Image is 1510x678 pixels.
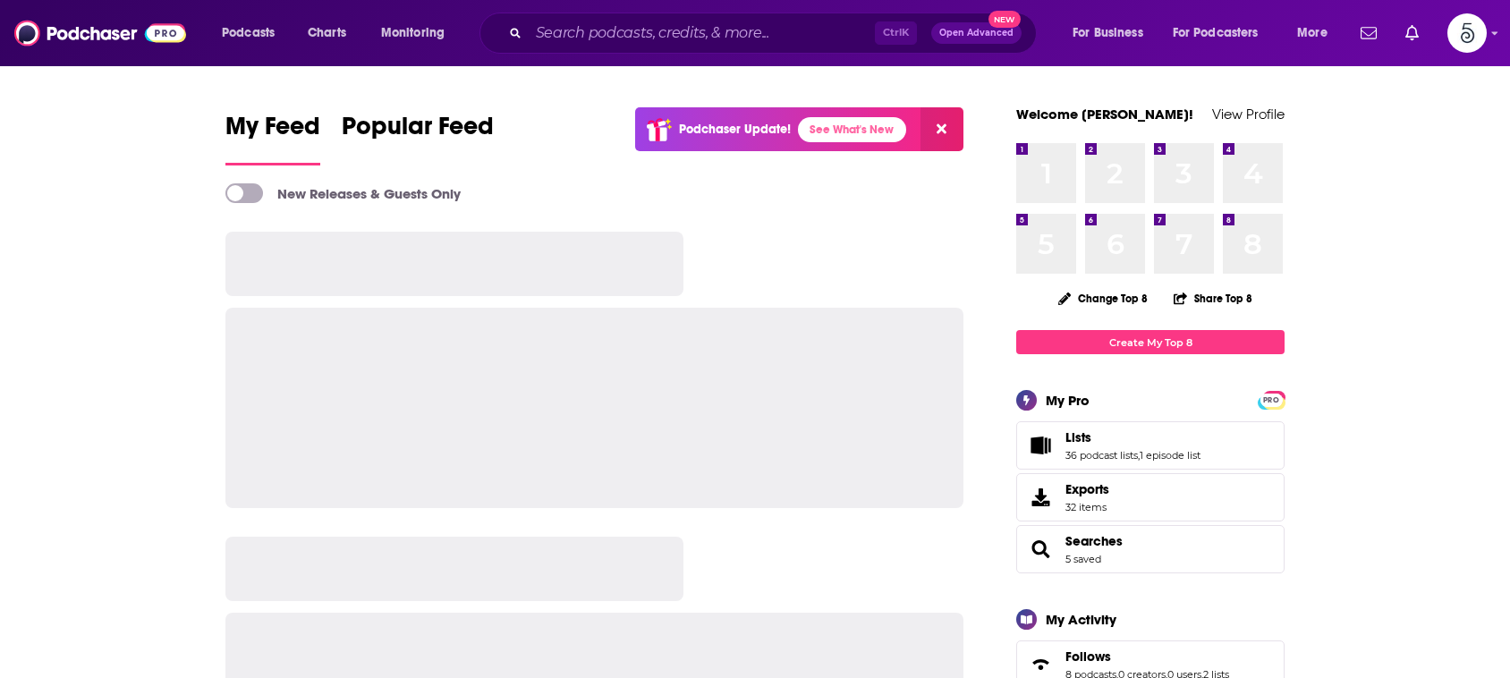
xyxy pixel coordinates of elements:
a: Show notifications dropdown [1353,18,1384,48]
a: Create My Top 8 [1016,330,1285,354]
span: Searches [1016,525,1285,573]
button: open menu [1060,19,1166,47]
button: open menu [209,19,298,47]
a: Exports [1016,473,1285,521]
span: Follows [1065,648,1111,665]
img: Podchaser - Follow, Share and Rate Podcasts [14,16,186,50]
a: New Releases & Guests Only [225,183,461,203]
span: Lists [1016,421,1285,470]
button: Open AdvancedNew [931,22,1022,44]
button: Share Top 8 [1173,281,1253,316]
button: Change Top 8 [1048,287,1158,309]
p: Podchaser Update! [679,122,791,137]
a: Follows [1022,652,1058,677]
span: Ctrl K [875,21,917,45]
button: open menu [1285,19,1350,47]
span: Monitoring [381,21,445,46]
a: Follows [1065,648,1229,665]
img: User Profile [1447,13,1487,53]
a: Lists [1022,433,1058,458]
span: Exports [1065,481,1109,497]
span: 32 items [1065,501,1109,513]
span: PRO [1260,394,1282,407]
a: See What's New [798,117,906,142]
span: Popular Feed [342,111,494,152]
button: open menu [1161,19,1285,47]
a: Searches [1065,533,1123,549]
a: Popular Feed [342,111,494,165]
span: Podcasts [222,21,275,46]
a: 5 saved [1065,553,1101,565]
a: Searches [1022,537,1058,562]
div: Search podcasts, credits, & more... [496,13,1054,54]
a: Show notifications dropdown [1398,18,1426,48]
span: Open Advanced [939,29,1014,38]
a: My Feed [225,111,320,165]
span: Exports [1022,485,1058,510]
a: 36 podcast lists [1065,449,1138,462]
span: Lists [1065,429,1091,445]
span: For Business [1073,21,1143,46]
input: Search podcasts, credits, & more... [529,19,875,47]
a: View Profile [1212,106,1285,123]
a: Welcome [PERSON_NAME]! [1016,106,1193,123]
a: PRO [1260,393,1282,406]
span: More [1297,21,1328,46]
a: Lists [1065,429,1200,445]
button: open menu [369,19,468,47]
span: My Feed [225,111,320,152]
a: Charts [296,19,357,47]
div: My Activity [1046,611,1116,628]
span: New [988,11,1021,28]
a: 1 episode list [1140,449,1200,462]
span: For Podcasters [1173,21,1259,46]
span: Logged in as Spiral5-G2 [1447,13,1487,53]
button: Show profile menu [1447,13,1487,53]
span: Charts [308,21,346,46]
div: My Pro [1046,392,1090,409]
span: , [1138,449,1140,462]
